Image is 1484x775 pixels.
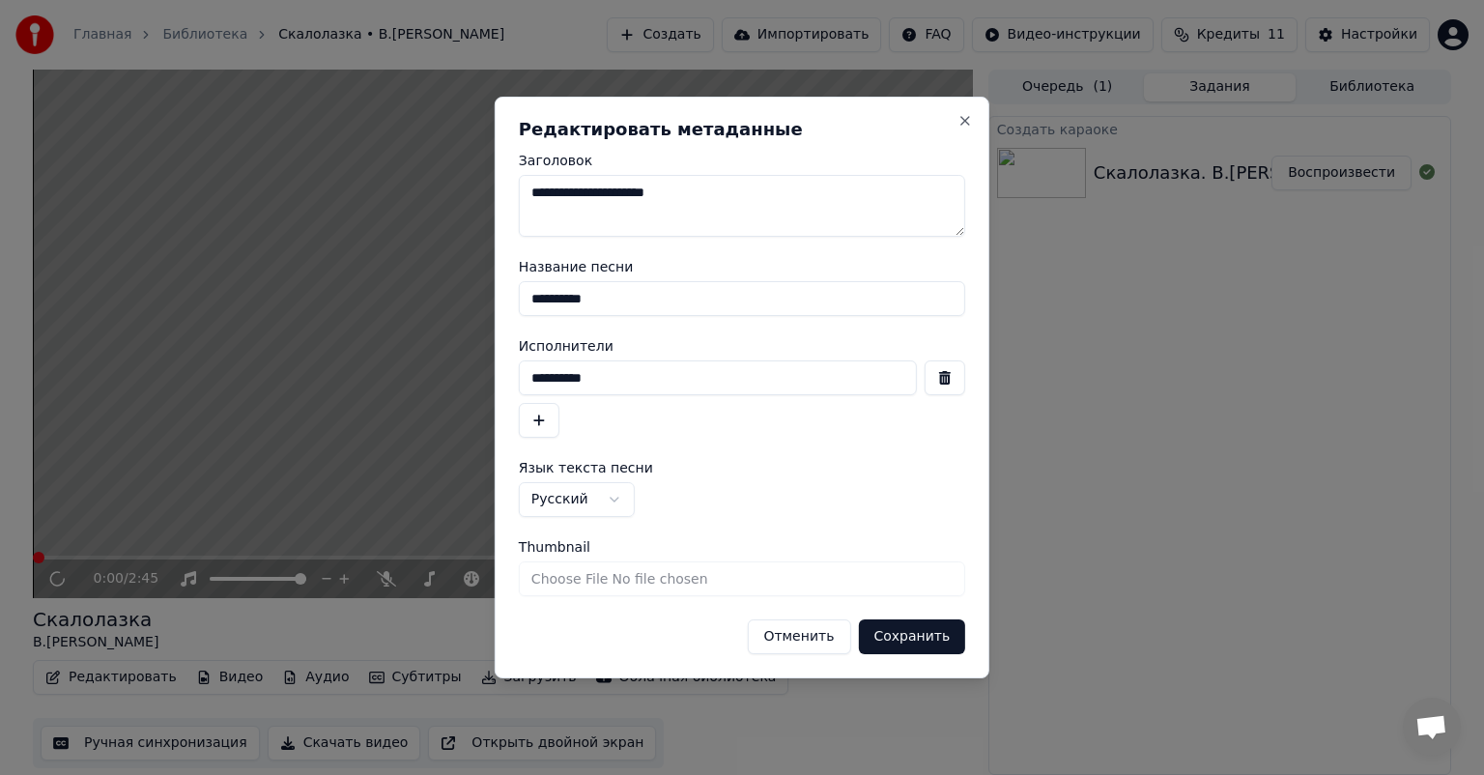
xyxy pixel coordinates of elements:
label: Название песни [519,260,965,273]
span: Язык текста песни [519,461,653,474]
label: Заголовок [519,154,965,167]
button: Сохранить [858,619,965,654]
span: Thumbnail [519,540,590,554]
button: Отменить [747,619,850,654]
label: Исполнители [519,339,965,353]
h2: Редактировать метаданные [519,121,965,138]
